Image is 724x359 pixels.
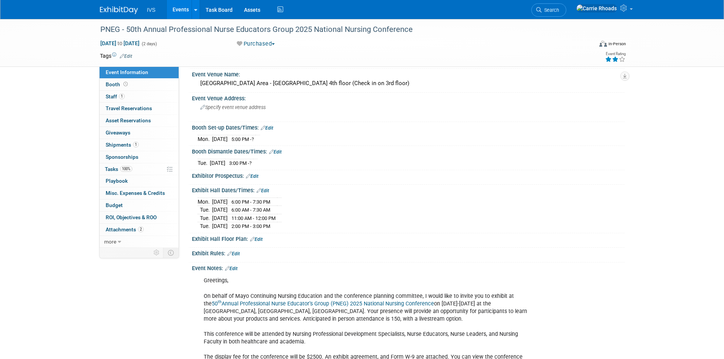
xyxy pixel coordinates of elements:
img: ExhibitDay [100,6,138,14]
span: 3:00 PM - [229,160,252,166]
a: Shipments1 [100,139,179,151]
span: Sponsorships [106,154,138,160]
a: Edit [225,266,238,271]
span: ? [252,136,254,142]
td: Toggle Event Tabs [163,248,179,258]
a: Booth [100,79,179,90]
td: [DATE] [212,135,228,143]
span: Booth not reserved yet [122,81,129,87]
span: Staff [106,93,125,100]
a: Budget [100,199,179,211]
div: Exhibitor Prospectus: [192,170,624,180]
div: Event Venue Name: [192,69,624,78]
span: IVS [147,7,156,13]
span: [DATE] [DATE] [100,40,140,47]
span: Shipments [106,142,139,148]
td: Tue. [198,222,212,230]
td: [DATE] [212,198,228,206]
a: Search [531,3,566,17]
span: 2 [138,226,144,232]
a: 50thAnnual Professional Nurse Educator’s Group (PNEG) 2025 National Nursing Conference [212,300,434,307]
span: 100% [120,166,132,172]
span: 6:00 AM - 7:30 AM [231,207,270,213]
span: 1 [119,93,125,99]
span: Attachments [106,226,144,232]
a: more [100,236,179,248]
div: Booth Set-up Dates/Times: [192,122,624,132]
div: Event Notes: [192,263,624,272]
td: Tags [100,52,132,60]
span: Event Information [106,69,148,75]
div: Exhibit Rules: [192,248,624,258]
span: ROI, Objectives & ROO [106,214,157,220]
a: Edit [257,188,269,193]
a: Asset Reservations [100,115,179,127]
span: Playbook [106,178,128,184]
div: PNEG - 50th Annual Professional Nurse Educators Group 2025 National Nursing Conference [98,23,581,36]
td: Mon. [198,135,212,143]
sup: th [218,299,222,304]
img: Carrie Rhoads [576,4,617,13]
a: Event Information [100,66,179,78]
img: Format-Inperson.png [599,41,607,47]
span: 2:00 PM - 3:00 PM [231,223,270,229]
span: Asset Reservations [106,117,151,123]
td: Personalize Event Tab Strip [150,248,163,258]
div: Event Venue Address: [192,93,624,102]
div: In-Person [608,41,626,47]
td: Mon. [198,198,212,206]
a: Edit [227,251,240,256]
span: (2 days) [141,41,157,46]
span: Budget [106,202,123,208]
span: 5:00 PM - [231,136,254,142]
div: Booth Dismantle Dates/Times: [192,146,624,156]
a: Giveaways [100,127,179,139]
a: Travel Reservations [100,103,179,114]
div: Event Rating [605,52,626,56]
span: Booth [106,81,129,87]
td: [DATE] [210,159,225,167]
span: more [104,239,116,245]
button: Purchased [234,40,278,48]
div: [GEOGRAPHIC_DATA] Area - [GEOGRAPHIC_DATA] 4th floor (Check in on 3rd floor) [198,77,619,89]
div: Exhibit Hall Floor Plan: [192,233,624,243]
a: Edit [261,125,273,131]
td: [DATE] [212,206,228,214]
a: Staff1 [100,91,179,103]
td: Tue. [198,206,212,214]
span: Search [542,7,559,13]
a: Edit [120,54,132,59]
span: to [116,40,124,46]
span: 6:00 PM - 7:30 PM [231,199,270,205]
td: Tue. [198,214,212,222]
span: Misc. Expenses & Credits [106,190,165,196]
a: Sponsorships [100,151,179,163]
a: Playbook [100,175,179,187]
a: Edit [246,174,258,179]
a: ROI, Objectives & ROO [100,212,179,223]
td: [DATE] [212,214,228,222]
span: Giveaways [106,130,130,136]
td: Tue. [198,159,210,167]
a: Misc. Expenses & Credits [100,187,179,199]
span: Tasks [105,166,132,172]
a: Edit [250,237,263,242]
div: Event Format [548,40,626,51]
a: Edit [269,149,282,155]
span: 11:00 AM - 12:00 PM [231,215,276,221]
span: Specify event venue address [200,104,266,110]
span: ? [249,160,252,166]
span: Travel Reservations [106,105,152,111]
a: Tasks100% [100,163,179,175]
a: Attachments2 [100,224,179,236]
div: Exhibit Hall Dates/Times: [192,185,624,195]
span: 1 [133,142,139,147]
td: [DATE] [212,222,228,230]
